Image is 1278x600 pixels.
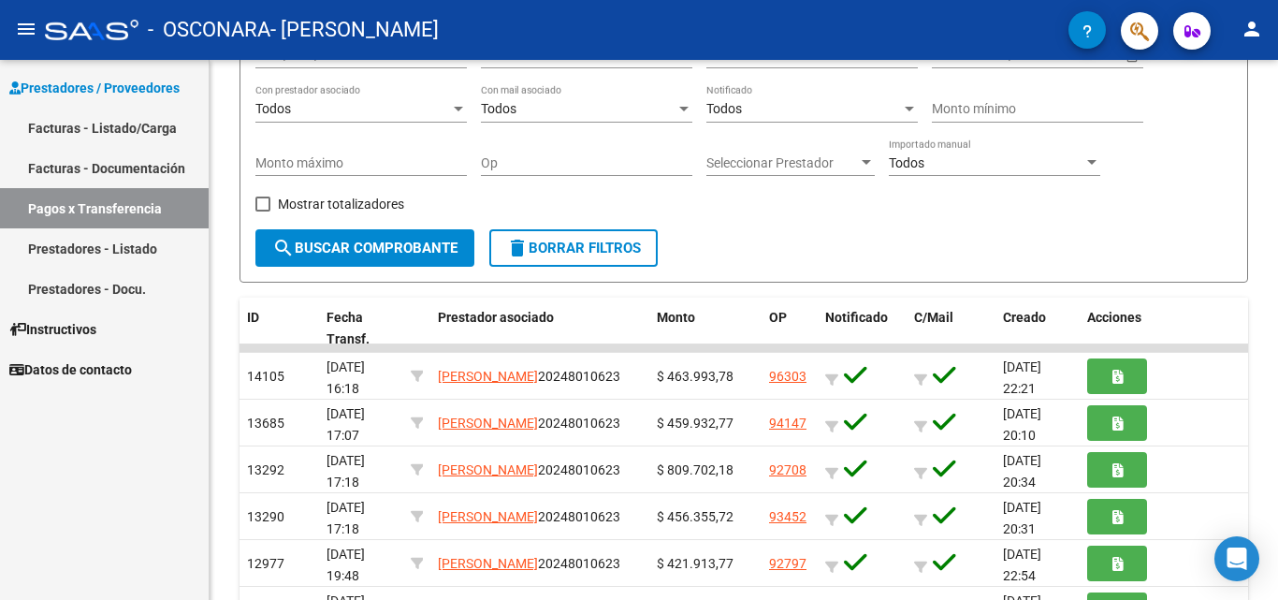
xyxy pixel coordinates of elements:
span: [DATE] 17:18 [327,500,365,536]
datatable-header-cell: Acciones [1080,298,1248,359]
datatable-header-cell: Monto [649,298,762,359]
span: Borrar Filtros [506,240,641,256]
span: Instructivos [9,319,96,340]
span: Todos [706,48,742,63]
datatable-header-cell: Creado [995,298,1080,359]
span: 13685 [247,416,284,431]
span: 20248010623 [438,369,620,384]
span: [DATE] 20:10 [1003,406,1041,443]
span: 20248010623 [438,556,620,571]
a: 93452 [769,509,806,524]
span: Todos [481,101,516,116]
span: [DATE] 22:21 [1003,359,1041,396]
div: Open Intercom Messenger [1214,536,1259,581]
span: 20248010623 [438,509,620,524]
datatable-header-cell: OP [762,298,818,359]
span: C/Mail [914,310,953,325]
datatable-header-cell: Notificado [818,298,907,359]
span: [DATE] 22:54 [1003,547,1041,583]
span: 13290 [247,509,284,524]
span: Mostrar totalizadores [278,193,404,215]
span: Prestador asociado [438,310,554,325]
datatable-header-cell: Fecha Transf. [319,298,403,359]
mat-icon: search [272,237,295,259]
span: $ 809.702,18 [657,462,733,477]
span: Datos de contacto [9,359,132,380]
span: Buscar Comprobante [272,240,457,256]
datatable-header-cell: ID [240,298,319,359]
span: [DATE] 20:34 [1003,453,1041,490]
span: Notificado [825,310,888,325]
span: $ 456.355,72 [657,509,733,524]
span: [PERSON_NAME] [438,369,538,384]
span: Todos [889,155,924,170]
span: [PERSON_NAME] [438,462,538,477]
span: 13292 [247,462,284,477]
span: [PERSON_NAME] [438,416,538,431]
span: [PERSON_NAME] [438,509,538,524]
span: [DATE] 20:31 [1003,500,1041,536]
span: 14105 [247,369,284,384]
a: 92708 [769,462,806,477]
span: OP [769,310,787,325]
span: Monto [657,310,695,325]
span: [DATE] 17:18 [327,453,365,490]
button: Open calendar [1122,46,1141,66]
span: $ 463.993,78 [657,369,733,384]
span: - [PERSON_NAME] [270,9,439,51]
span: Todos [706,101,742,116]
span: $ 421.913,77 [657,556,733,571]
datatable-header-cell: C/Mail [907,298,995,359]
span: [PERSON_NAME] [438,556,538,571]
span: Seleccionar Prestador [706,155,858,171]
datatable-header-cell: Prestador asociado [430,298,649,359]
span: Prestadores / Proveedores [9,78,180,98]
span: Acciones [1087,310,1141,325]
span: Fecha Transf. [327,310,370,346]
span: 20248010623 [438,462,620,477]
button: Borrar Filtros [489,229,658,267]
span: Todos [255,101,291,116]
mat-icon: delete [506,237,529,259]
mat-icon: person [1241,18,1263,40]
span: 12977 [247,556,284,571]
span: 20248010623 [438,416,620,431]
span: Creado [1003,310,1046,325]
button: Buscar Comprobante [255,229,474,267]
span: $ 459.932,77 [657,416,733,431]
span: [DATE] 17:07 [327,406,365,443]
mat-icon: menu [15,18,37,40]
span: [DATE] 16:18 [327,359,365,396]
span: - OSCONARA [148,9,270,51]
span: ID [247,310,259,325]
span: [DATE] 19:48 [327,547,365,583]
a: 96303 [769,369,806,384]
a: 94147 [769,416,806,431]
a: 92797 [769,556,806,571]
